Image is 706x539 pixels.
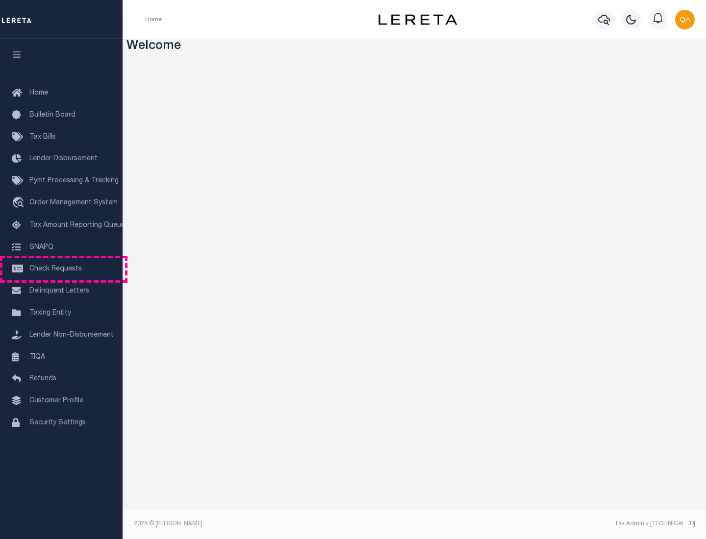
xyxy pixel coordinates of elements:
[126,39,703,54] h3: Welcome
[12,197,27,210] i: travel_explore
[29,310,71,317] span: Taxing Entity
[29,397,83,404] span: Customer Profile
[29,353,45,360] span: TIQA
[29,222,125,229] span: Tax Amount Reporting Queue
[675,10,695,29] img: svg+xml;base64,PHN2ZyB4bWxucz0iaHR0cDovL3d3dy53My5vcmcvMjAwMC9zdmciIHBvaW50ZXItZXZlbnRzPSJub25lIi...
[378,14,457,25] img: logo-dark.svg
[422,519,695,528] div: Tax Admin v.[TECHNICAL_ID]
[29,199,118,206] span: Order Management System
[29,112,76,119] span: Bulletin Board
[29,332,114,339] span: Lender Non-Disbursement
[145,15,162,24] li: Home
[29,419,86,426] span: Security Settings
[29,90,48,97] span: Home
[29,375,56,382] span: Refunds
[29,266,82,272] span: Check Requests
[29,288,89,294] span: Delinquent Letters
[29,155,98,162] span: Lender Disbursement
[126,519,415,528] div: 2025 © [PERSON_NAME].
[29,244,53,250] span: SNAPQ
[29,134,56,141] span: Tax Bills
[29,177,119,184] span: Pymt Processing & Tracking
